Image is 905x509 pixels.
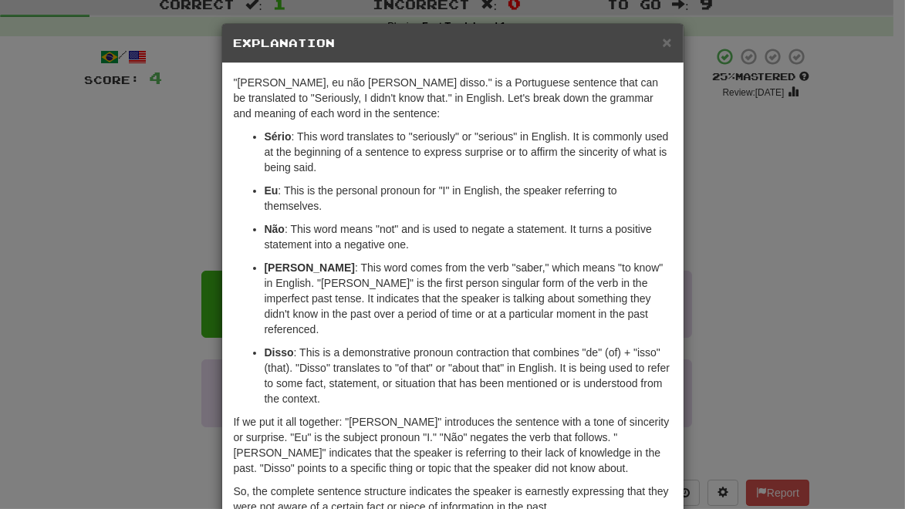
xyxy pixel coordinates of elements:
p: : This word translates to "seriously" or "serious" in English. It is commonly used at the beginni... [265,129,672,175]
strong: Sério [265,130,292,143]
strong: [PERSON_NAME] [265,261,355,274]
strong: Não [265,223,285,235]
strong: Disso [265,346,294,359]
p: : This word means "not" and is used to negate a statement. It turns a positive statement into a n... [265,221,672,252]
h5: Explanation [234,35,672,51]
p: "[PERSON_NAME], eu não [PERSON_NAME] disso." is a Portuguese sentence that can be translated to "... [234,75,672,121]
button: Close [662,34,671,50]
p: : This word comes from the verb "saber," which means "to know" in English. "[PERSON_NAME]" is the... [265,260,672,337]
p: If we put it all together: "[PERSON_NAME]" introduces the sentence with a tone of sincerity or su... [234,414,672,476]
strong: Eu [265,184,279,197]
span: × [662,33,671,51]
p: : This is a demonstrative pronoun contraction that combines "de" (of) + "isso" (that). "Disso" tr... [265,345,672,406]
p: : This is the personal pronoun for "I" in English, the speaker referring to themselves. [265,183,672,214]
